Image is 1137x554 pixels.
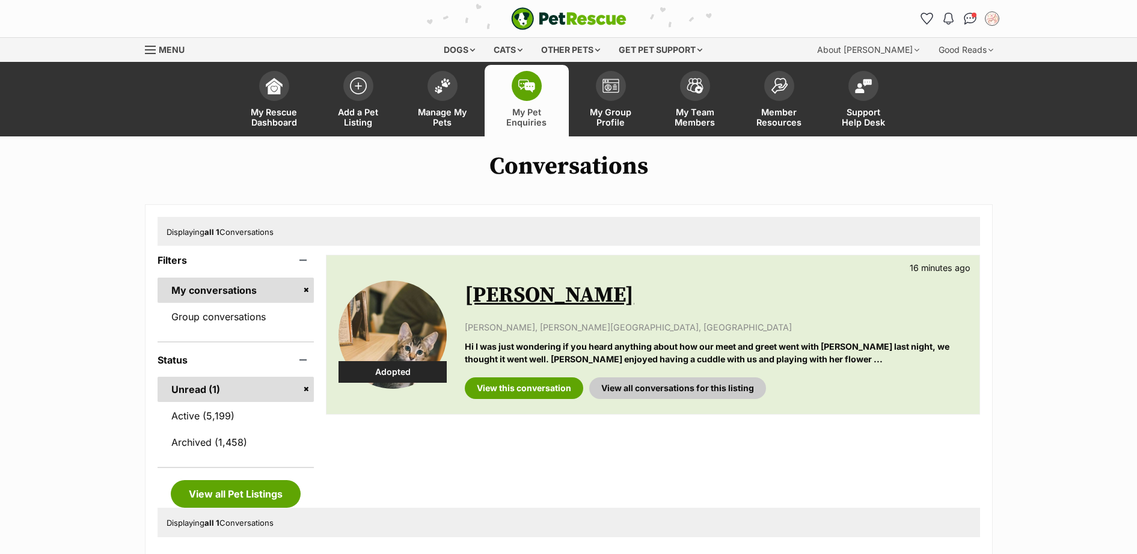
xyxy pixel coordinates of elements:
img: chat-41dd97257d64d25036548639549fe6c8038ab92f7586957e7f3b1b290dea8141.svg [964,13,976,25]
a: Unread (1) [158,377,314,402]
div: Dogs [435,38,483,62]
a: My Group Profile [569,65,653,136]
img: dashboard-icon-eb2f2d2d3e046f16d808141f083e7271f6b2e854fb5c12c21221c1fb7104beca.svg [266,78,283,94]
span: Displaying Conversations [167,227,274,237]
a: My Rescue Dashboard [232,65,316,136]
strong: all 1 [204,518,219,528]
a: View all Pet Listings [171,480,301,508]
a: My conversations [158,278,314,303]
img: Give a Kitty a Home profile pic [986,13,998,25]
img: logo-e224e6f780fb5917bec1dbf3a21bbac754714ae5b6737aabdf751b685950b380.svg [511,7,627,30]
a: Active (5,199) [158,403,314,428]
a: View this conversation [465,377,583,399]
ul: Account quick links [918,9,1002,28]
img: member-resources-icon-8e73f808a243e03378d46382f2149f9095a855e16c252ad45f914b54edf8863c.svg [771,78,788,94]
span: Menu [159,44,185,55]
span: My Group Profile [584,107,638,127]
a: View all conversations for this listing [589,377,766,399]
a: Support Help Desk [821,65,906,136]
a: Menu [145,38,193,59]
a: Archived (1,458) [158,430,314,455]
strong: all 1 [204,227,219,237]
span: Displaying Conversations [167,518,274,528]
img: add-pet-listing-icon-0afa8454b4691262ce3f59096e99ab1cd57d4a30225e0717b998d2c9b9846f56.svg [350,78,367,94]
a: Add a Pet Listing [316,65,400,136]
a: My Pet Enquiries [485,65,569,136]
img: Billie [339,281,447,389]
div: Other pets [533,38,608,62]
a: Manage My Pets [400,65,485,136]
img: notifications-46538b983faf8c2785f20acdc204bb7945ddae34d4c08c2a6579f10ce5e182be.svg [943,13,953,25]
div: Good Reads [930,38,1002,62]
span: My Pet Enquiries [500,107,554,127]
div: About [PERSON_NAME] [809,38,928,62]
a: Member Resources [737,65,821,136]
p: [PERSON_NAME], [PERSON_NAME][GEOGRAPHIC_DATA], [GEOGRAPHIC_DATA] [465,321,967,333]
button: Notifications [939,9,958,28]
p: Hi I was just wondering if you heard anything about how our meet and greet went with [PERSON_NAME... [465,340,967,366]
button: My account [982,9,1002,28]
header: Filters [158,255,314,266]
a: [PERSON_NAME] [465,282,634,309]
span: Manage My Pets [415,107,470,127]
img: manage-my-pets-icon-02211641906a0b7f246fdf0571729dbe1e7629f14944591b6c1af311fb30b64b.svg [434,78,451,94]
span: My Rescue Dashboard [247,107,301,127]
a: Favourites [918,9,937,28]
img: group-profile-icon-3fa3cf56718a62981997c0bc7e787c4b2cf8bcc04b72c1350f741eb67cf2f40e.svg [602,79,619,93]
a: PetRescue [511,7,627,30]
a: My Team Members [653,65,737,136]
div: Cats [485,38,531,62]
header: Status [158,355,314,365]
a: Conversations [961,9,980,28]
span: My Team Members [668,107,722,127]
img: help-desk-icon-fdf02630f3aa405de69fd3d07c3f3aa587a6932b1a1747fa1d2bba05be0121f9.svg [855,79,872,93]
div: Get pet support [610,38,711,62]
span: Member Resources [752,107,806,127]
a: Group conversations [158,304,314,329]
img: team-members-icon-5396bd8760b3fe7c0b43da4ab00e1e3bb1a5d9ba89233759b79545d2d3fc5d0d.svg [687,78,703,94]
span: Support Help Desk [836,107,890,127]
p: 16 minutes ago [910,261,970,274]
span: Add a Pet Listing [331,107,385,127]
img: pet-enquiries-icon-7e3ad2cf08bfb03b45e93fb7055b45f3efa6380592205ae92323e6603595dc1f.svg [518,79,535,93]
div: Adopted [339,361,447,383]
